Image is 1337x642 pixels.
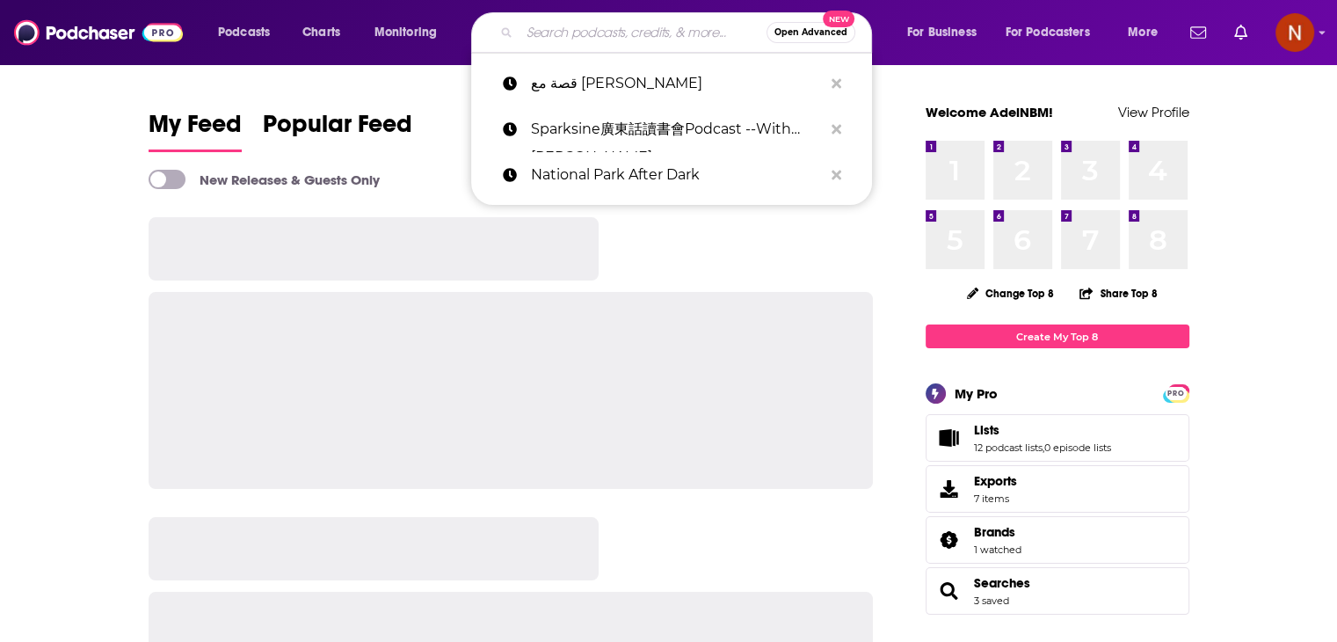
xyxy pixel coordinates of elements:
[206,18,293,47] button: open menu
[774,28,847,37] span: Open Advanced
[1166,386,1187,399] a: PRO
[531,152,823,198] p: National Park After Dark
[974,473,1017,489] span: Exports
[974,422,999,438] span: Lists
[374,20,437,45] span: Monitoring
[974,492,1017,505] span: 7 items
[531,61,823,106] p: قصة مع خالد
[263,109,412,152] a: Popular Feed
[1166,387,1187,400] span: PRO
[994,18,1115,47] button: open menu
[1128,20,1158,45] span: More
[932,528,967,552] a: Brands
[1118,104,1189,120] a: View Profile
[471,106,872,152] a: Sparksine廣東話讀書會Podcast --With [PERSON_NAME]
[932,477,967,501] span: Exports
[956,282,1065,304] button: Change Top 8
[974,544,1021,556] a: 1 watched
[520,18,767,47] input: Search podcasts, credits, & more...
[149,109,242,152] a: My Feed
[1227,18,1254,47] a: Show notifications dropdown
[488,12,889,53] div: Search podcasts, credits, & more...
[926,516,1189,564] span: Brands
[362,18,460,47] button: open menu
[1275,13,1314,52] button: Show profile menu
[767,22,855,43] button: Open AdvancedNew
[1183,18,1213,47] a: Show notifications dropdown
[218,20,270,45] span: Podcasts
[302,20,340,45] span: Charts
[926,104,1053,120] a: Welcome AdelNBM!
[895,18,999,47] button: open menu
[149,109,242,150] span: My Feed
[907,20,977,45] span: For Business
[974,524,1021,540] a: Brands
[823,11,854,27] span: New
[263,109,412,150] span: Popular Feed
[932,579,967,603] a: Searches
[974,441,1043,454] a: 12 podcast lists
[291,18,351,47] a: Charts
[926,465,1189,513] a: Exports
[1043,441,1044,454] span: ,
[1115,18,1180,47] button: open menu
[926,325,1189,348] a: Create My Top 8
[974,422,1111,438] a: Lists
[1079,276,1158,310] button: Share Top 8
[926,414,1189,462] span: Lists
[471,61,872,106] a: قصة مع [PERSON_NAME]
[149,170,380,189] a: New Releases & Guests Only
[974,595,1009,607] a: 3 saved
[926,567,1189,615] span: Searches
[471,152,872,198] a: National Park After Dark
[1006,20,1090,45] span: For Podcasters
[1275,13,1314,52] img: User Profile
[14,16,183,49] img: Podchaser - Follow, Share and Rate Podcasts
[1044,441,1111,454] a: 0 episode lists
[974,524,1015,540] span: Brands
[932,426,967,450] a: Lists
[531,106,823,152] p: Sparksine廣東話讀書會Podcast --With Isaac
[1275,13,1314,52] span: Logged in as AdelNBM
[955,385,998,402] div: My Pro
[974,575,1030,591] a: Searches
